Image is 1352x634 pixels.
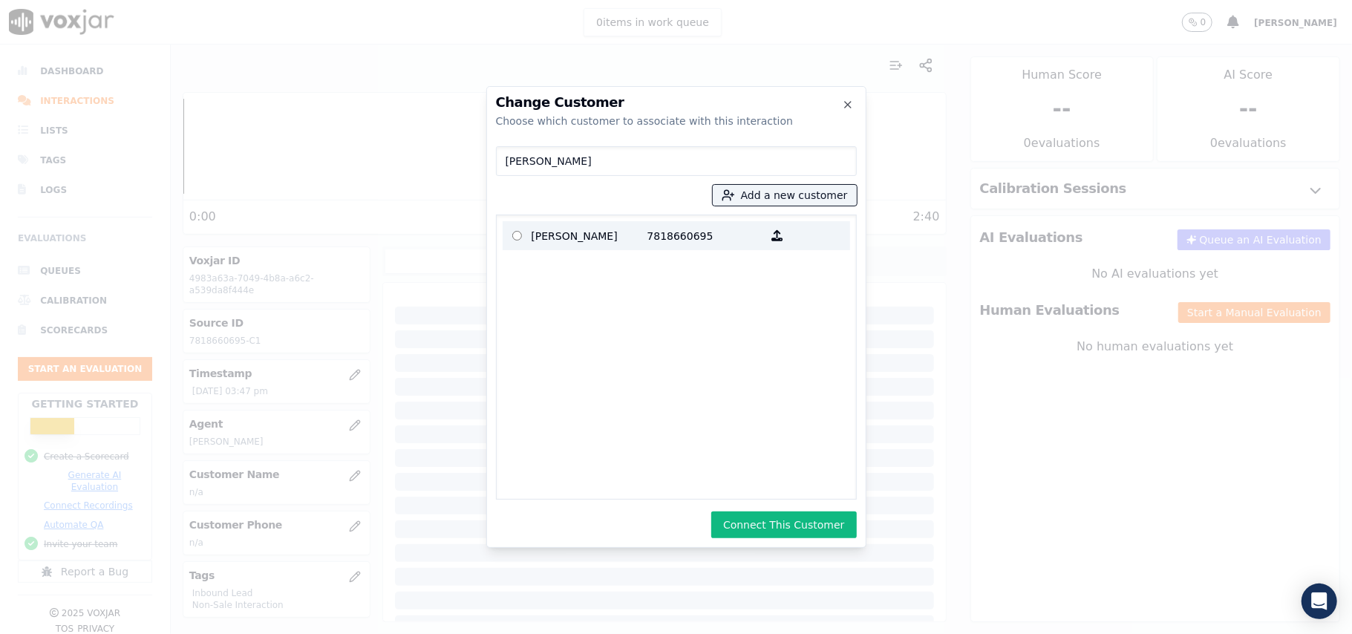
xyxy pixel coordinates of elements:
[496,114,857,128] div: Choose which customer to associate with this interaction
[647,224,763,247] p: 7818660695
[711,512,856,538] button: Connect This Customer
[532,224,647,247] p: [PERSON_NAME]
[763,224,792,247] button: [PERSON_NAME] 7818660695
[496,96,857,109] h2: Change Customer
[496,146,857,176] input: Search Customers
[713,185,857,206] button: Add a new customer
[512,231,522,241] input: [PERSON_NAME] 7818660695
[1302,584,1337,619] div: Open Intercom Messenger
